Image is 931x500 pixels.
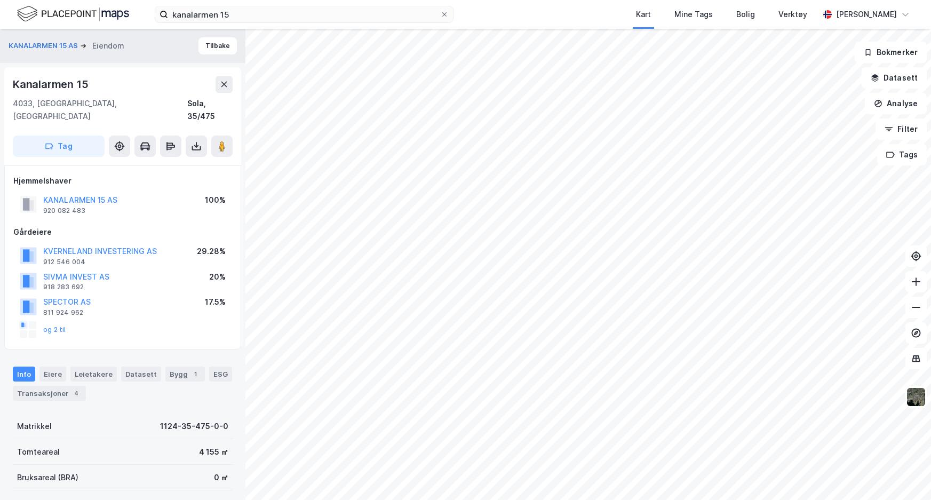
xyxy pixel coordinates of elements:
div: 17.5% [205,296,226,308]
button: Datasett [862,67,927,89]
div: Eiere [39,367,66,382]
div: 1124-35-475-0-0 [160,420,228,433]
img: logo.f888ab2527a4732fd821a326f86c7f29.svg [17,5,129,23]
div: 918 283 692 [43,283,84,291]
button: Bokmerker [855,42,927,63]
div: Verktøy [778,8,807,21]
div: 29.28% [197,245,226,258]
button: Analyse [865,93,927,114]
div: 20% [209,271,226,283]
button: KANALARMEN 15 AS [9,41,80,51]
div: Matrikkel [17,420,52,433]
div: Eiendom [92,39,124,52]
div: Leietakere [70,367,117,382]
div: 912 546 004 [43,258,85,266]
div: 920 082 483 [43,207,85,215]
button: Filter [876,118,927,140]
div: Hjemmelshaver [13,174,232,187]
div: 4033, [GEOGRAPHIC_DATA], [GEOGRAPHIC_DATA] [13,97,187,123]
button: Tag [13,136,105,157]
button: Tags [877,144,927,165]
iframe: Chat Widget [878,449,931,500]
div: [PERSON_NAME] [836,8,897,21]
div: Kontrollprogram for chat [878,449,931,500]
div: 4 155 ㎡ [199,446,228,458]
div: Gårdeiere [13,226,232,239]
div: Datasett [121,367,161,382]
div: Info [13,367,35,382]
div: 4 [71,388,82,399]
div: Transaksjoner [13,386,86,401]
div: Bruksareal (BRA) [17,471,78,484]
div: Bolig [736,8,755,21]
input: Søk på adresse, matrikkel, gårdeiere, leietakere eller personer [168,6,440,22]
div: Kanalarmen 15 [13,76,90,93]
div: 0 ㎡ [214,471,228,484]
div: 811 924 962 [43,308,83,317]
div: Sola, 35/475 [187,97,233,123]
div: Tomteareal [17,446,60,458]
button: Tilbake [198,37,237,54]
div: ESG [209,367,232,382]
div: Bygg [165,367,205,382]
div: Kart [636,8,651,21]
div: 1 [190,369,201,379]
div: Mine Tags [674,8,713,21]
div: 100% [205,194,226,207]
img: 9k= [906,387,926,407]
